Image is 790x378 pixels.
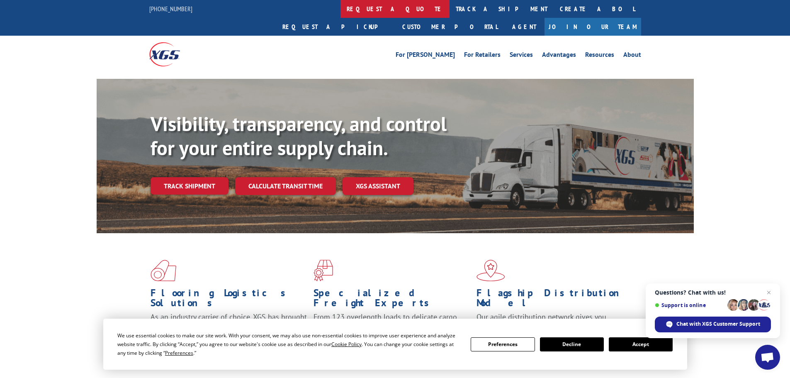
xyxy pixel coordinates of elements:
p: From 123 overlength loads to delicate cargo, our experienced staff knows the best way to move you... [314,312,470,349]
span: Cookie Policy [331,341,362,348]
div: We use essential cookies to make our site work. With your consent, we may also use non-essential ... [117,331,461,357]
button: Preferences [471,337,535,351]
a: [PHONE_NUMBER] [149,5,192,13]
img: xgs-icon-flagship-distribution-model-red [476,260,505,281]
a: Services [510,51,533,61]
div: Chat with XGS Customer Support [655,317,771,332]
a: Advantages [542,51,576,61]
a: Track shipment [151,177,228,195]
h1: Flagship Distribution Model [476,288,633,312]
button: Decline [540,337,604,351]
div: Open chat [755,345,780,370]
a: Resources [585,51,614,61]
span: As an industry carrier of choice, XGS has brought innovation and dedication to flooring logistics... [151,312,307,341]
a: Join Our Team [544,18,641,36]
button: Accept [609,337,673,351]
span: Close chat [764,288,774,298]
span: Questions? Chat with us! [655,289,771,296]
img: xgs-icon-focused-on-flooring-red [314,260,333,281]
h1: Specialized Freight Experts [314,288,470,312]
a: Calculate transit time [235,177,336,195]
a: Customer Portal [396,18,504,36]
a: About [623,51,641,61]
div: Cookie Consent Prompt [103,319,687,370]
span: Our agile distribution network gives you nationwide inventory management on demand. [476,312,629,332]
span: Support is online [655,302,724,308]
a: Agent [504,18,544,36]
a: For [PERSON_NAME] [396,51,455,61]
span: Preferences [165,349,193,356]
a: XGS ASSISTANT [343,177,413,195]
a: Request a pickup [276,18,396,36]
img: xgs-icon-total-supply-chain-intelligence-red [151,260,176,281]
h1: Flooring Logistics Solutions [151,288,307,312]
span: Chat with XGS Customer Support [676,320,760,328]
a: For Retailers [464,51,501,61]
b: Visibility, transparency, and control for your entire supply chain. [151,111,447,161]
